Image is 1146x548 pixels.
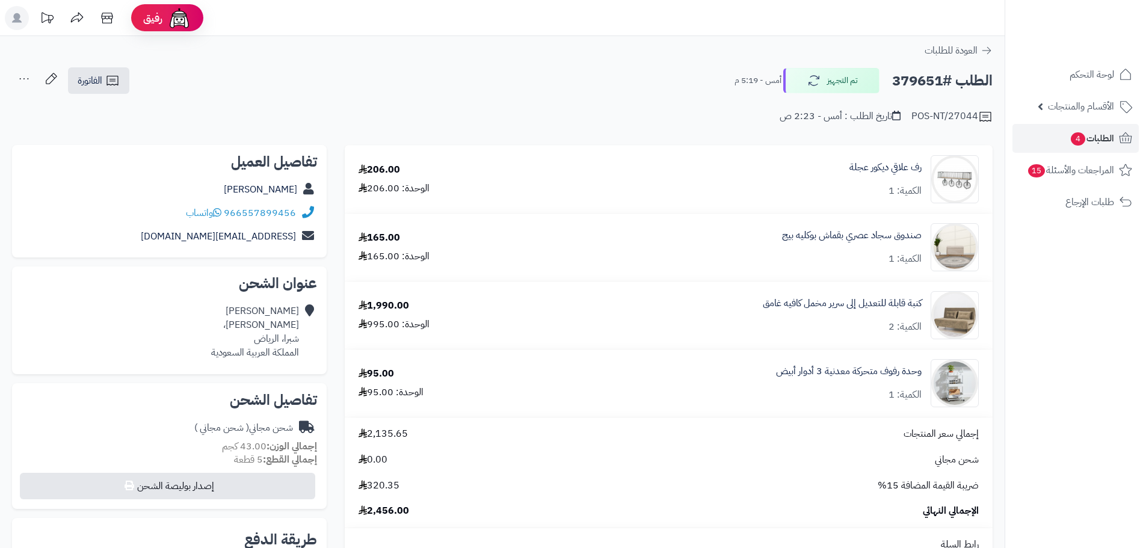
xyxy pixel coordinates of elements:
[1064,20,1135,45] img: logo-2.png
[931,359,978,407] img: 1758182567-110112010095-90x90.jpg
[889,184,922,198] div: الكمية: 1
[1012,60,1139,89] a: لوحة التحكم
[263,452,317,467] strong: إجمالي القطع:
[141,229,296,244] a: [EMAIL_ADDRESS][DOMAIN_NAME]
[359,453,387,467] span: 0.00
[244,532,317,547] h2: طريقة الدفع
[904,427,979,441] span: إجمالي سعر المنتجات
[194,420,249,435] span: ( شحن مجاني )
[1027,162,1114,179] span: المراجعات والأسئلة
[266,439,317,454] strong: إجمالي الوزن:
[224,206,296,220] a: 966557899456
[211,304,299,359] div: [PERSON_NAME] [PERSON_NAME]، شبرا، الرياض المملكة العربية السعودية
[359,367,394,381] div: 95.00
[143,11,162,25] span: رفيق
[1048,98,1114,115] span: الأقسام والمنتجات
[1070,130,1114,147] span: الطلبات
[783,68,880,93] button: تم التجهيز
[234,452,317,467] small: 5 قطعة
[359,479,399,493] span: 320.35
[1070,66,1114,83] span: لوحة التحكم
[1070,132,1086,146] span: 4
[889,320,922,334] div: الكمية: 2
[78,73,102,88] span: الفاتورة
[892,69,993,93] h2: الطلب #379651
[763,297,922,310] a: كنبة قابلة للتعديل إلى سرير مخمل كافيه غامق
[889,252,922,266] div: الكمية: 1
[359,182,430,195] div: الوحدة: 206.00
[1012,188,1139,217] a: طلبات الإرجاع
[359,250,430,263] div: الوحدة: 165.00
[931,291,978,339] img: 1757156160-1-90x90.jpg
[32,6,62,33] a: تحديثات المنصة
[1012,156,1139,185] a: المراجعات والأسئلة15
[931,223,978,271] img: 1753259984-1-90x90.jpg
[194,421,293,435] div: شحن مجاني
[359,504,409,518] span: 2,456.00
[735,75,781,87] small: أمس - 5:19 م
[780,109,901,123] div: تاريخ الطلب : أمس - 2:23 ص
[224,182,297,197] a: [PERSON_NAME]
[22,393,317,407] h2: تفاصيل الشحن
[68,67,129,94] a: الفاتورة
[359,318,430,331] div: الوحدة: 995.00
[1027,164,1046,178] span: 15
[911,109,993,124] div: POS-NT/27044
[782,229,922,242] a: صندوق سجاد عصري بقماش بوكليه بيج
[931,155,978,203] img: 1696242589-769789780-90x90.jpg
[359,299,409,313] div: 1,990.00
[22,155,317,169] h2: تفاصيل العميل
[925,43,993,58] a: العودة للطلبات
[935,453,979,467] span: شحن مجاني
[776,365,922,378] a: وحدة رفوف متحركة معدنية 3 أدوار أبيض
[925,43,978,58] span: العودة للطلبات
[359,163,400,177] div: 206.00
[359,427,408,441] span: 2,135.65
[222,439,317,454] small: 43.00 كجم
[20,473,315,499] button: إصدار بوليصة الشحن
[889,388,922,402] div: الكمية: 1
[167,6,191,30] img: ai-face.png
[359,386,424,399] div: الوحدة: 95.00
[186,206,221,220] a: واتساب
[849,161,922,174] a: رف علاقي ديكور عجلة
[359,231,400,245] div: 165.00
[1012,124,1139,153] a: الطلبات4
[22,276,317,291] h2: عنوان الشحن
[1065,194,1114,211] span: طلبات الإرجاع
[878,479,979,493] span: ضريبة القيمة المضافة 15%
[923,504,979,518] span: الإجمالي النهائي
